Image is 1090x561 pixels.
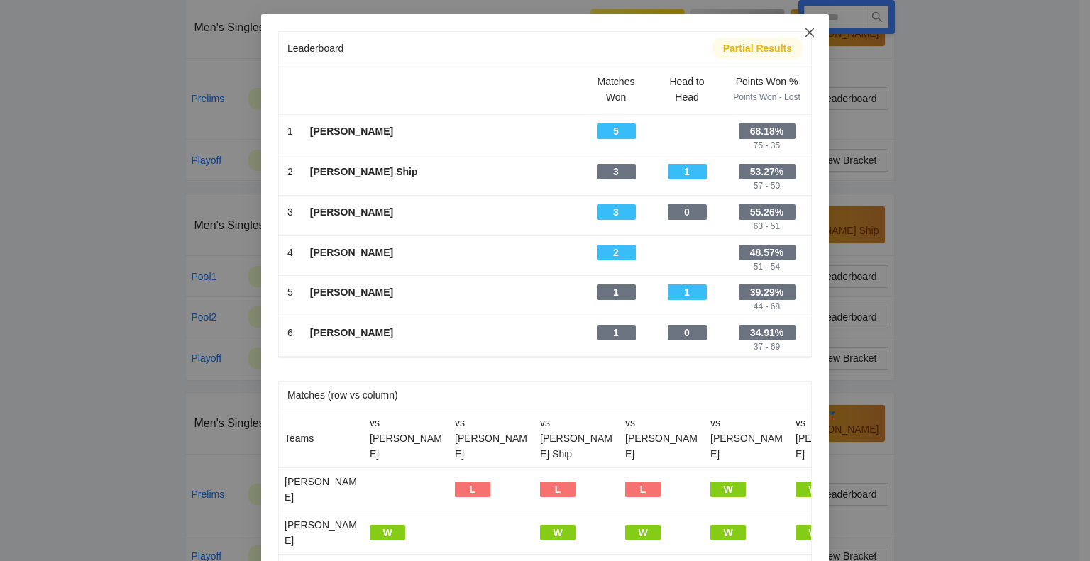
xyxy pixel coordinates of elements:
div: [PERSON_NAME] [625,431,699,462]
div: [PERSON_NAME] [285,517,358,548]
div: 1 [668,164,707,179]
div: - [310,340,572,354]
div: W [796,482,831,497]
div: 3 [287,204,293,220]
b: [PERSON_NAME] [310,126,393,137]
div: Leaderboard [287,35,712,62]
div: vs [710,415,784,431]
div: - [310,300,572,313]
div: Partial Results [723,40,792,56]
div: 68.18% [739,123,796,139]
div: [PERSON_NAME] [370,431,444,462]
div: 1 [287,123,293,139]
span: close [804,27,815,38]
div: 55.26% [739,204,796,220]
div: Teams [285,431,358,446]
div: 39.29% [739,284,796,300]
div: - [310,139,572,152]
div: [PERSON_NAME] [796,431,869,462]
div: - [615,220,617,233]
div: - [615,260,617,274]
div: 44 - 68 [754,300,780,313]
div: - [287,300,293,313]
div: W [540,525,576,540]
div: 1 [597,284,636,300]
div: Matches Won [589,74,643,105]
div: W [710,482,746,497]
div: - [686,300,688,313]
div: 63 - 51 [754,220,780,233]
div: [PERSON_NAME] Ship [540,431,614,462]
div: 3 [597,164,636,179]
div: L [540,482,576,497]
div: L [625,482,661,497]
div: - [287,220,293,233]
div: 37 - 69 [754,340,780,354]
div: vs [796,415,869,431]
div: vs [625,415,699,431]
div: W [796,525,831,540]
div: - [686,220,688,233]
div: W [370,525,405,540]
div: - [615,139,617,152]
div: [PERSON_NAME] [455,431,529,462]
div: W [710,525,746,540]
div: 6 [287,325,293,340]
b: [PERSON_NAME] [310,327,393,338]
div: - [287,260,293,274]
div: - [310,220,572,233]
div: 2 [597,245,636,260]
div: 3 [597,204,636,220]
div: vs [540,415,614,431]
div: - [310,260,572,274]
div: [PERSON_NAME] [285,474,358,505]
div: Points Won % [731,74,803,89]
div: 57 - 50 [754,179,780,193]
div: vs [370,415,444,431]
div: - [686,245,688,258]
b: [PERSON_NAME] [310,206,393,218]
div: W [625,525,661,540]
b: [PERSON_NAME] Ship [310,166,418,177]
div: 5 [597,123,636,139]
div: - [287,139,293,152]
div: 48.57% [739,245,796,260]
div: 53.27% [739,164,796,179]
div: - [686,123,688,137]
div: 0 [668,325,707,340]
div: 0 [668,204,707,220]
div: 1 [597,325,636,340]
div: [PERSON_NAME] [710,431,784,462]
div: 34.91% [739,325,796,340]
div: vs [455,415,529,431]
div: - [615,179,617,193]
button: Close [791,14,829,52]
div: 51 - 54 [754,260,780,274]
div: 4 [287,245,293,260]
div: 75 - 35 [754,139,780,152]
div: - [686,340,688,354]
div: L [455,482,490,497]
div: Head to Head [660,74,714,105]
b: [PERSON_NAME] [310,287,393,298]
div: 5 [287,284,293,300]
div: - [615,340,617,354]
div: Points Won - Lost [731,91,803,104]
div: 2 [287,164,293,179]
div: - [615,300,617,313]
div: - [686,179,688,193]
div: Matches (row vs column) [287,382,803,409]
b: [PERSON_NAME] [310,247,393,258]
div: - [287,179,293,193]
div: - [287,340,293,354]
div: 1 [668,284,707,300]
div: - [310,179,572,193]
